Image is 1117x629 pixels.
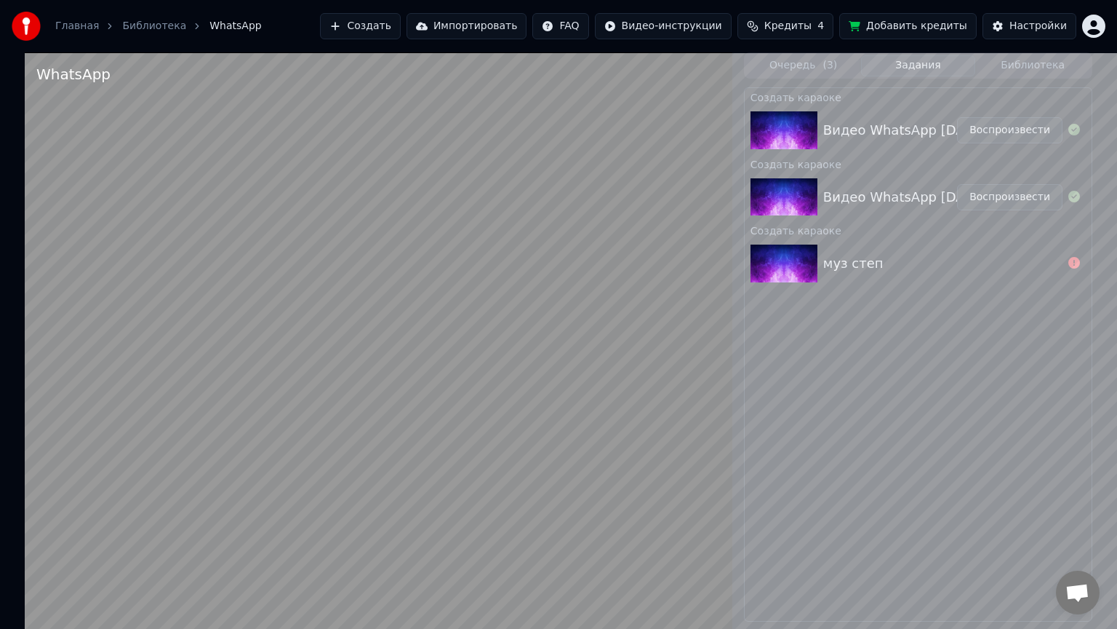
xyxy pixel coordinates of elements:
button: Создать [320,13,400,39]
span: ( 3 ) [822,58,837,73]
div: Настройки [1009,19,1067,33]
div: Создать караоке [745,221,1092,239]
button: Кредиты4 [737,13,833,39]
button: Настройки [982,13,1076,39]
nav: breadcrumb [55,19,262,33]
div: Создать караоке [745,88,1092,106]
div: Открытый чат [1056,571,1100,614]
button: Воспроизвести [957,117,1062,143]
div: Создать караоке [745,155,1092,173]
span: 4 [817,19,824,33]
a: Главная [55,19,99,33]
a: Библиотека [122,19,186,33]
button: Импортировать [407,13,527,39]
button: Видео-инструкции [595,13,732,39]
button: Воспроизвести [957,184,1062,210]
span: WhatsApp [209,19,261,33]
div: муз степ [823,253,884,274]
button: FAQ [532,13,588,39]
button: Добавить кредиты [839,13,977,39]
img: youka [12,12,41,41]
span: Кредиты [764,19,812,33]
button: Библиотека [975,55,1090,76]
div: WhatsApp [36,64,111,84]
button: Задания [861,55,976,76]
button: Очередь [746,55,861,76]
